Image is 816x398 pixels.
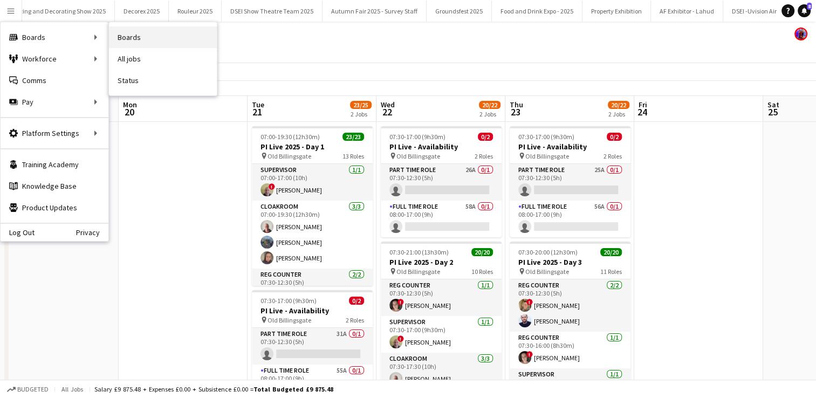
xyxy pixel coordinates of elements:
[252,306,373,315] h3: PI Live - Availability
[351,110,371,118] div: 2 Jobs
[723,1,814,22] button: DSEI -Uvision Air Company
[342,133,364,141] span: 23/23
[260,133,320,141] span: 07:00-19:30 (12h30m)
[397,335,404,342] span: !
[381,279,502,316] app-card-role: Reg Counter1/107:30-12:30 (5h)![PERSON_NAME]
[109,26,217,48] a: Boards
[342,152,364,160] span: 13 Roles
[510,279,630,332] app-card-role: Reg Counter2/207:30-12:30 (5h)![PERSON_NAME][PERSON_NAME]
[651,1,723,22] button: AF Exhibitor - Lahud
[1,154,108,175] a: Training Academy
[807,3,812,10] span: 8
[492,1,582,22] button: Food and Drink Expo - 2025
[510,100,523,109] span: Thu
[510,126,630,237] app-job-card: 07:30-17:00 (9h30m)0/2PI Live - Availability Old Billingsgate2 RolesPart Time Role25A0/107:30-12:...
[17,386,49,393] span: Budgeted
[396,152,440,160] span: Old Billingsgate
[1,175,108,197] a: Knowledge Base
[510,201,630,237] app-card-role: Full Time Role56A0/108:00-17:00 (9h)
[350,101,372,109] span: 23/25
[121,106,137,118] span: 20
[269,183,275,190] span: !
[381,100,395,109] span: Wed
[381,257,502,267] h3: PI Live 2025 - Day 2
[1,122,108,144] div: Platform Settings
[260,297,317,305] span: 07:30-17:00 (9h30m)
[346,316,364,324] span: 2 Roles
[639,100,647,109] span: Fri
[252,201,373,269] app-card-role: Cloakroom3/307:00-19:30 (12h30m)[PERSON_NAME][PERSON_NAME][PERSON_NAME]
[510,257,630,267] h3: PI Live 2025 - Day 3
[222,1,323,22] button: DSEI Show Theatre Team 2025
[252,126,373,286] app-job-card: 07:00-19:30 (12h30m)23/23PI Live 2025 - Day 1 Old Billingsgate13 RolesSupervisor1/107:00-17:00 (1...
[471,267,493,276] span: 10 Roles
[59,385,85,393] span: All jobs
[1,48,108,70] div: Workforce
[798,4,811,17] a: 8
[381,142,502,152] h3: PI Live - Availability
[608,101,629,109] span: 20/22
[1,26,108,48] div: Boards
[5,383,50,395] button: Budgeted
[508,106,523,118] span: 23
[389,133,445,141] span: 07:30-17:00 (9h30m)
[518,248,578,256] span: 07:30-20:00 (12h30m)
[1,91,108,113] div: Pay
[381,201,502,237] app-card-role: Full Time Role58A0/108:00-17:00 (9h)
[475,152,493,160] span: 2 Roles
[582,1,651,22] button: Property Exhibition
[794,28,807,40] app-user-avatar: Promo House Bookers
[1,70,108,91] a: Comms
[766,106,779,118] span: 25
[600,267,622,276] span: 11 Roles
[607,133,622,141] span: 0/2
[252,164,373,201] app-card-role: Supervisor1/107:00-17:00 (10h)![PERSON_NAME]
[252,269,373,321] app-card-role: Reg Counter2/207:30-12:30 (5h)
[323,1,427,22] button: Autumn Fair 2025 - Survey Staff
[268,316,311,324] span: Old Billingsgate
[526,351,533,358] span: !
[109,48,217,70] a: All jobs
[525,152,569,160] span: Old Billingsgate
[381,126,502,237] app-job-card: 07:30-17:00 (9h30m)0/2PI Live - Availability Old Billingsgate2 RolesPart Time Role26A0/107:30-12:...
[268,152,311,160] span: Old Billingsgate
[1,197,108,218] a: Product Updates
[479,101,500,109] span: 20/22
[169,1,222,22] button: Rouleur 2025
[604,152,622,160] span: 2 Roles
[525,267,569,276] span: Old Billingsgate
[471,248,493,256] span: 20/20
[510,332,630,368] app-card-role: Reg Counter1/107:30-16:00 (8h30m)![PERSON_NAME]
[389,248,449,256] span: 07:30-21:00 (13h30m)
[252,100,264,109] span: Tue
[767,100,779,109] span: Sat
[427,1,492,22] button: Groundsfest 2025
[510,142,630,152] h3: PI Live - Availability
[379,106,395,118] span: 22
[109,70,217,91] a: Status
[637,106,647,118] span: 24
[381,164,502,201] app-card-role: Part Time Role26A0/107:30-12:30 (5h)
[381,316,502,353] app-card-role: Supervisor1/107:30-17:00 (9h30m)![PERSON_NAME]
[252,142,373,152] h3: PI Live 2025 - Day 1
[253,385,333,393] span: Total Budgeted £9 875.48
[510,164,630,201] app-card-role: Part Time Role25A0/107:30-12:30 (5h)
[608,110,629,118] div: 2 Jobs
[479,110,500,118] div: 2 Jobs
[478,133,493,141] span: 0/2
[252,328,373,365] app-card-role: Part Time Role31A0/107:30-12:30 (5h)
[94,385,333,393] div: Salary £9 875.48 + Expenses £0.00 + Subsistence £0.00 =
[123,100,137,109] span: Mon
[76,228,108,237] a: Privacy
[526,299,533,305] span: !
[349,297,364,305] span: 0/2
[600,248,622,256] span: 20/20
[396,267,440,276] span: Old Billingsgate
[115,1,169,22] button: Decorex 2025
[397,299,404,305] span: !
[1,228,35,237] a: Log Out
[250,106,264,118] span: 21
